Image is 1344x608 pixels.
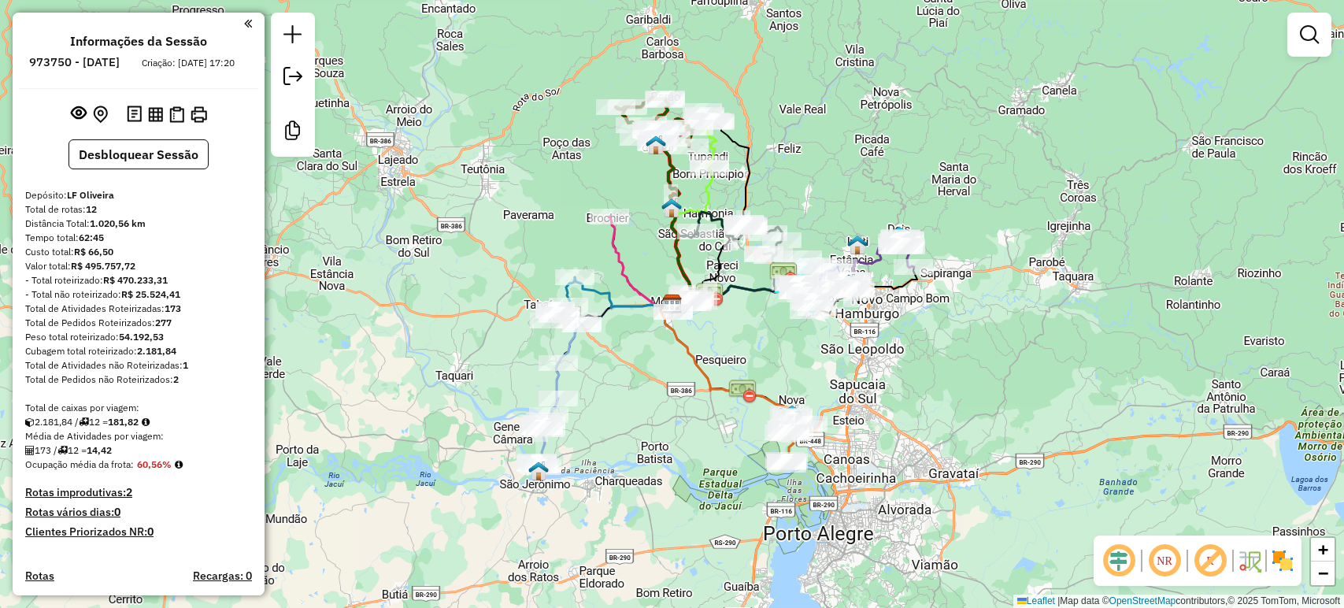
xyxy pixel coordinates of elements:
[67,189,114,201] strong: LF Oliveira
[68,139,209,169] button: Desbloquear Sessão
[25,302,252,316] div: Total de Atividades Roteirizadas:
[1013,595,1344,608] div: Map data © contributors,© 2025 TomTom, Microsoft
[145,103,166,124] button: Visualizar relatório de Roteirização
[661,198,682,218] img: São José do Sul
[25,217,252,231] div: Distância Total:
[108,416,139,428] strong: 181,82
[86,203,97,215] strong: 12
[25,506,252,519] h4: Rotas vários dias:
[25,373,252,387] div: Total de Pedidos não Roteirizados:
[147,525,154,539] strong: 0
[889,225,909,246] img: Dois Irmao
[119,331,164,343] strong: 54.192,53
[782,404,802,424] img: Nova Santa Rita
[847,235,868,255] img: Ivoti
[79,232,104,243] strong: 62:45
[1311,538,1335,562] a: Zoom in
[25,358,252,373] div: Total de Atividades não Roteirizadas:
[1109,595,1176,606] a: OpenStreetMap
[124,102,145,127] button: Logs desbloquear sessão
[175,460,183,469] em: Média calculada utilizando a maior ocupação (%Peso ou %Cubagem) de cada rota da sessão. Rotas cro...
[25,429,252,443] div: Média de Atividades por viagem:
[1237,548,1262,573] img: Fluxo de ruas
[29,55,120,69] h6: 973750 - [DATE]
[137,345,176,357] strong: 2.181,84
[70,34,207,49] h4: Informações da Sessão
[183,359,188,371] strong: 1
[142,417,150,427] i: Meta Caixas/viagem: 1,00 Diferença: 180,82
[25,245,252,259] div: Custo total:
[25,330,252,344] div: Peso total roteirizado:
[25,486,252,499] h4: Rotas improdutivas:
[25,231,252,245] div: Tempo total:
[155,317,172,328] strong: 277
[25,287,252,302] div: - Total não roteirizado:
[25,446,35,455] i: Total de Atividades
[165,302,181,314] strong: 173
[74,246,113,258] strong: R$ 66,50
[25,202,252,217] div: Total de rotas:
[1017,595,1055,606] a: Leaflet
[121,288,180,300] strong: R$ 25.524,41
[1057,595,1060,606] span: |
[277,115,309,150] a: Criar modelo
[653,304,693,320] div: Atividade não roteirizada - MOMBACH - TIMBAUVA
[25,259,252,273] div: Valor total:
[277,61,309,96] a: Exportar sessão
[90,217,146,229] strong: 1.020,56 km
[25,344,252,358] div: Cubagem total roteirizado:
[193,569,252,583] h4: Recargas: 0
[1191,542,1229,580] span: Exibir rótulo
[71,260,135,272] strong: R$ 495.757,72
[25,316,252,330] div: Total de Pedidos Roteirizados:
[135,56,241,70] div: Criação: [DATE] 17:20
[769,260,798,288] img: PEDÁGIO ERS122
[1146,542,1183,580] span: Ocultar NR
[695,280,724,309] img: PEDÁGIO ERS 240
[68,102,90,127] button: Exibir sessão original
[1318,563,1328,583] span: −
[114,505,120,519] strong: 0
[25,415,252,429] div: 2.181,84 / 12 =
[173,373,179,385] strong: 2
[1270,548,1295,573] img: Exibir/Ocultar setores
[87,444,112,456] strong: 14,42
[79,417,89,427] i: Total de rotas
[90,102,111,127] button: Centralizar mapa no depósito ou ponto de apoio
[1318,539,1328,559] span: +
[103,274,168,286] strong: R$ 470.233,31
[244,14,252,32] a: Clique aqui para minimizar o painel
[1311,562,1335,585] a: Zoom out
[528,461,549,481] img: Triunfo
[662,294,683,314] img: LF Oliveira
[839,273,859,294] img: Estancia Velha
[728,377,757,406] img: PEDÁGIO BR 386
[25,525,252,539] h4: Clientes Priorizados NR:
[25,458,134,470] span: Ocupação média da frota:
[1294,19,1325,50] a: Exibir filtros
[1100,542,1138,580] span: Ocultar deslocamento
[137,458,172,470] strong: 60,56%
[166,103,187,126] button: Visualizar Romaneio
[25,569,54,583] a: Rotas
[126,485,132,499] strong: 2
[25,188,252,202] div: Depósito:
[277,19,309,54] a: Nova sessão e pesquisa
[25,273,252,287] div: - Total roteirizado:
[187,103,210,126] button: Imprimir Rotas
[25,443,252,458] div: 173 / 12 =
[646,135,666,155] img: Salvador do Sul
[57,446,68,455] i: Total de rotas
[25,417,35,427] i: Cubagem total roteirizado
[25,401,252,415] div: Total de caixas por viagem:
